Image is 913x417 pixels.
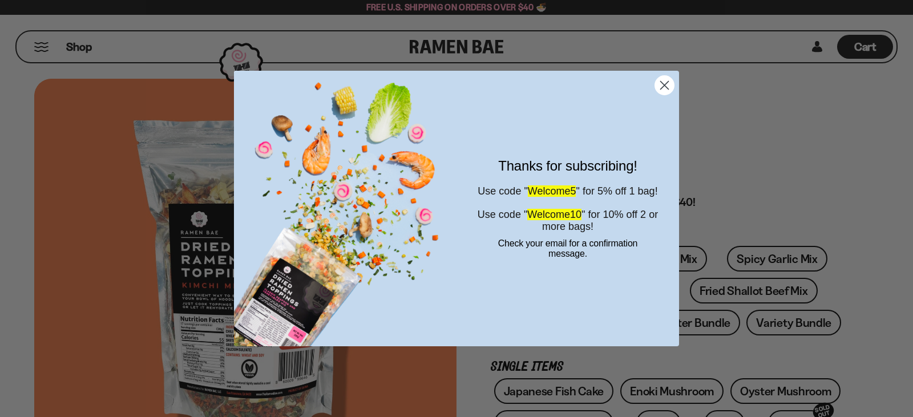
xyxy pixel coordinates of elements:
span: Use code " " for 5% off 1 bag! [478,185,657,197]
img: 1bac8d1b-7fe6-4819-a495-e751b70da197.png [234,71,457,346]
span: Use code " " for 10% off 2 or more bags! [478,209,658,232]
span: Check your email for a confirmation message. [498,238,638,258]
span: Welcome5 [528,185,576,197]
span: Welcome10 [527,209,581,220]
span: Thanks for subscribing! [498,158,637,173]
button: Close dialog [655,75,674,95]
